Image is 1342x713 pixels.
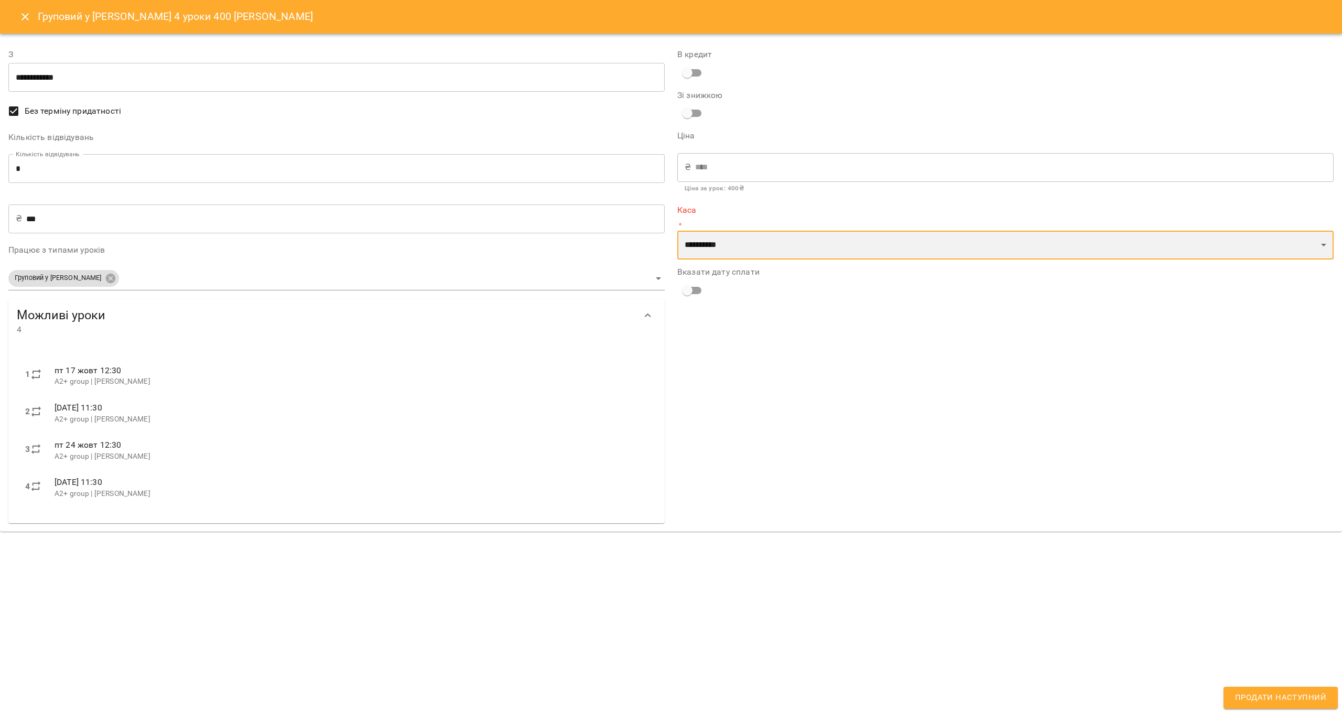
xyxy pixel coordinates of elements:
[8,133,665,142] label: Кількість відвідувань
[55,414,648,425] p: A2+ group | [PERSON_NAME]
[677,206,1334,214] label: Каса
[16,212,22,225] p: ₴
[25,480,30,493] label: 4
[677,132,1334,140] label: Ціна
[685,185,744,192] b: Ціна за урок : 400 ₴
[677,91,896,100] label: Зі знижкою
[8,267,665,290] div: Груповий у [PERSON_NAME]
[8,273,108,283] span: Груповий у [PERSON_NAME]
[55,440,121,450] span: пт 24 жовт 12:30
[1224,687,1338,709] button: Продати наступний
[55,489,648,499] p: A2+ group | [PERSON_NAME]
[635,303,661,328] button: Show more
[8,246,665,254] label: Працює з типами уроків
[677,50,1334,59] label: В кредит
[38,8,313,25] h6: Груповий у [PERSON_NAME] 4 уроки 400 [PERSON_NAME]
[8,270,119,287] div: Груповий у [PERSON_NAME]
[8,50,665,59] label: З
[17,307,635,323] span: Можливі уроки
[677,268,1334,276] label: Вказати дату сплати
[25,443,30,456] label: 3
[25,405,30,418] label: 2
[55,451,648,462] p: A2+ group | [PERSON_NAME]
[55,477,102,487] span: [DATE] 11:30
[55,365,121,375] span: пт 17 жовт 12:30
[25,368,30,381] label: 1
[13,4,38,29] button: Close
[1235,691,1326,705] span: Продати наступний
[17,323,635,336] span: 4
[55,376,648,387] p: A2+ group | [PERSON_NAME]
[25,105,121,117] span: Без терміну придатності
[55,403,102,413] span: [DATE] 11:30
[685,161,691,174] p: ₴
